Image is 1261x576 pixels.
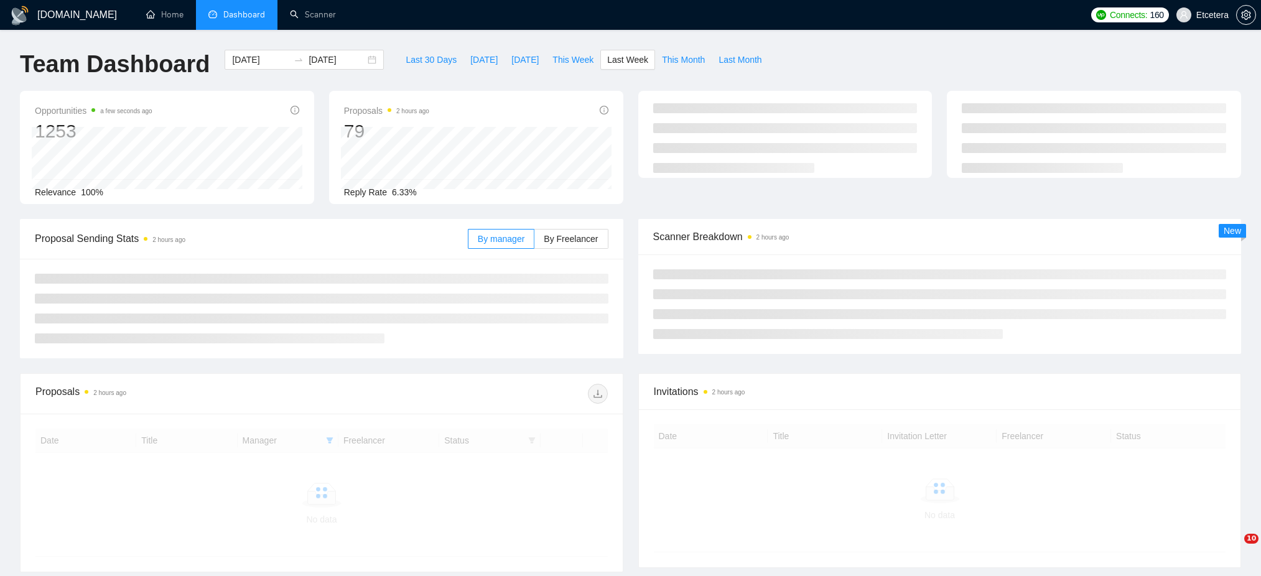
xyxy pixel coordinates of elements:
[152,236,185,243] time: 2 hours ago
[1219,534,1249,564] iframe: Intercom live chat
[35,103,152,118] span: Opportunities
[511,53,539,67] span: [DATE]
[10,6,30,26] img: logo
[35,384,322,404] div: Proposals
[546,50,600,70] button: This Week
[232,53,289,67] input: Start date
[294,55,304,65] span: swap-right
[1096,10,1106,20] img: upwork-logo.png
[309,53,365,67] input: End date
[654,384,1226,399] span: Invitations
[1236,10,1256,20] a: setting
[344,119,429,143] div: 79
[396,108,429,114] time: 2 hours ago
[344,103,429,118] span: Proposals
[294,55,304,65] span: to
[719,53,761,67] span: Last Month
[662,53,705,67] span: This Month
[344,187,387,197] span: Reply Rate
[712,50,768,70] button: Last Month
[1224,226,1241,236] span: New
[208,10,217,19] span: dashboard
[406,53,457,67] span: Last 30 Days
[607,53,648,67] span: Last Week
[463,50,505,70] button: [DATE]
[1150,8,1163,22] span: 160
[1110,8,1147,22] span: Connects:
[1180,11,1188,19] span: user
[470,53,498,67] span: [DATE]
[505,50,546,70] button: [DATE]
[392,187,417,197] span: 6.33%
[399,50,463,70] button: Last 30 Days
[223,9,265,20] span: Dashboard
[655,50,712,70] button: This Month
[600,106,608,114] span: info-circle
[1244,534,1259,544] span: 10
[81,187,103,197] span: 100%
[290,9,336,20] a: searchScanner
[291,106,299,114] span: info-circle
[1236,5,1256,25] button: setting
[100,108,152,114] time: a few seconds ago
[1237,10,1255,20] span: setting
[20,50,210,79] h1: Team Dashboard
[478,234,524,244] span: By manager
[600,50,655,70] button: Last Week
[552,53,593,67] span: This Week
[93,389,126,396] time: 2 hours ago
[146,9,184,20] a: homeHome
[756,234,789,241] time: 2 hours ago
[35,187,76,197] span: Relevance
[712,389,745,396] time: 2 hours ago
[35,119,152,143] div: 1253
[544,234,598,244] span: By Freelancer
[653,229,1227,244] span: Scanner Breakdown
[35,231,468,246] span: Proposal Sending Stats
